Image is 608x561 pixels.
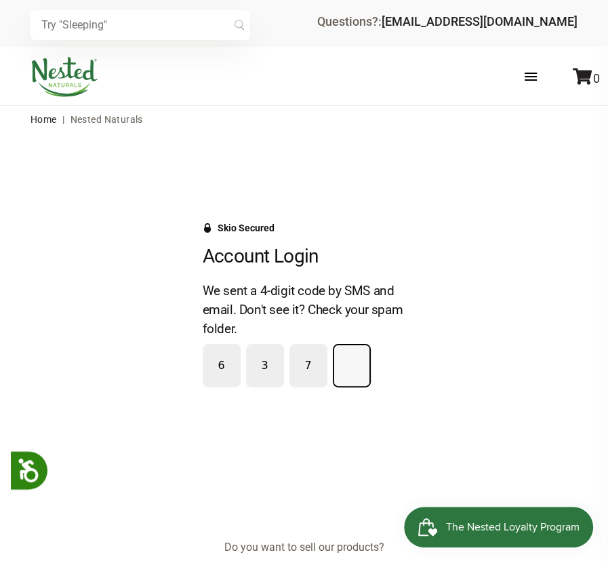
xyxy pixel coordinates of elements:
[204,345,239,386] input: Please enter your pin code
[203,223,212,233] svg: Security
[31,57,98,97] img: Nested Naturals
[382,14,577,28] a: [EMAIL_ADDRESS][DOMAIN_NAME]
[334,345,369,386] input: Please enter your pin code
[291,345,326,386] input: Please enter your pin code
[247,345,283,386] input: Please enter your pin code
[59,114,68,125] span: |
[404,507,594,547] iframe: Button to open loyalty program pop-up
[203,223,275,244] a: Skio Secured
[317,16,577,28] div: Questions?:
[203,283,403,336] span: We sent a 4-digit code by SMS and email. Don't see it? Check your spam folder.
[203,244,406,268] h2: Account Login
[31,10,250,40] input: Try "Sleeping"
[31,106,577,133] nav: breadcrumbs
[218,223,275,233] div: Skio Secured
[573,71,600,85] a: 0
[593,71,600,85] span: 0
[31,114,57,125] a: Home
[70,114,143,125] span: Nested Naturals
